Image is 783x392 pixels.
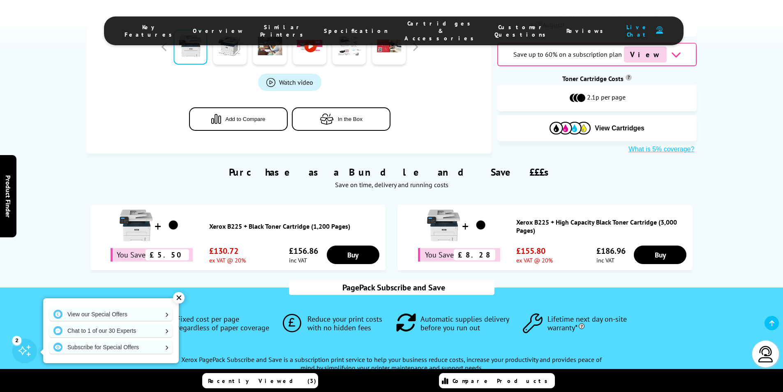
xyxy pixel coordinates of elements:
[111,248,193,262] div: You Save
[595,125,644,132] span: View Cartridges
[225,116,265,122] span: Add to Compare
[439,373,555,388] a: Compare Products
[324,27,388,35] span: Specification
[338,116,363,122] span: In the Box
[49,324,173,337] a: Chat to 1 of our 30 Experts
[550,122,591,135] img: Cartridges
[163,215,184,236] img: Xerox B225 + Black Toner Cartridge (1,200 Pages)
[307,315,386,332] span: Reduce your print costs with no hidden fees
[497,74,697,83] div: Toner Cartridge Costs
[258,74,321,91] a: Product_All_Videos
[193,27,244,35] span: Overview
[454,249,495,260] span: £8.28
[471,215,491,236] img: Xerox B225 + High Capacity Black Toner Cartridge (3,000 Pages)
[596,256,626,264] span: inc VAT
[327,246,379,264] a: Buy
[587,93,626,103] span: 2.1p per page
[97,181,687,189] div: Save on time, delivery and running costs
[547,315,631,332] span: Lifetime next day on-site warranty*
[453,377,552,385] span: Compare Products
[292,107,390,131] button: In the Box
[208,377,316,385] span: Recently Viewed (3)
[494,23,550,38] span: Customer Questions
[656,26,663,34] img: user-headset-duotone.svg
[516,246,553,256] span: £155.80
[146,249,189,260] span: £5.50
[566,27,607,35] span: Reviews
[516,218,688,234] a: Xerox B225 + High Capacity Black Toner Cartridge (3,000 Pages)
[338,282,445,293] span: PagePack Subscribe and Save
[49,308,173,321] a: View our Special Offers
[404,20,478,42] span: Cartridges & Accessories
[209,222,381,230] a: Xerox B225 + Black Toner Cartridge (1,200 Pages)
[418,248,500,262] div: You Save
[634,246,686,264] a: Buy
[209,256,246,264] span: ex VAT @ 20%
[202,373,318,388] a: Recently Viewed (3)
[173,292,185,304] div: ✕
[624,46,667,63] span: View
[596,246,626,256] span: £186.96
[289,256,318,264] span: inc VAT
[279,78,313,86] span: Watch video
[758,346,774,362] img: user-headset-light.svg
[125,23,176,38] span: Key Features
[120,209,152,242] img: Xerox B225 + Black Toner Cartridge (1,200 Pages)
[513,50,622,58] span: Save up to 60% on a subscription plan
[504,121,691,135] button: View Cartridges
[209,246,246,256] span: £130.72
[86,153,697,193] div: Purchase as a Bundle and Save £££s
[189,107,288,131] button: Add to Compare
[516,256,553,264] span: ex VAT @ 20%
[49,341,173,354] a: Subscribe for Special Offers
[12,336,21,345] div: 2
[260,23,307,38] span: Similar Printers
[624,23,652,38] span: Live Chat
[626,145,697,153] button: What is 5% coverage?
[427,209,460,242] img: Xerox B225 + High Capacity Black Toner Cartridge (3,000 Pages)
[4,175,12,217] span: Product Finder
[177,315,273,332] span: Fixed cost per page regardless of paper coverage
[178,339,605,376] div: Xerox PagePack Subscribe and Save is a subscription print service to help your business reduce co...
[626,74,632,81] sup: Cost per page
[420,315,513,332] span: Automatic supplies delivery before you run out
[289,246,318,256] span: £156.86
